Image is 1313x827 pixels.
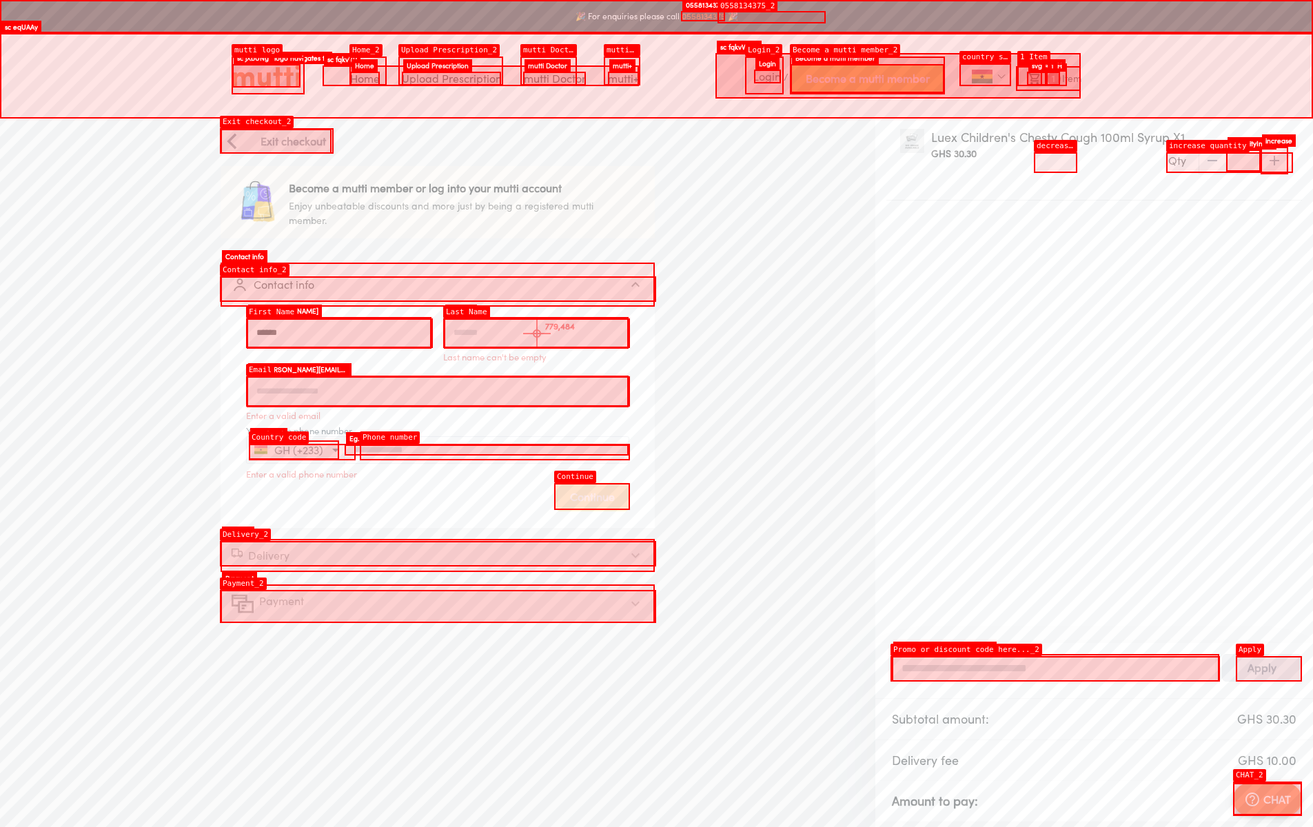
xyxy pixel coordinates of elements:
[443,307,485,320] label: Last name
[289,198,602,227] p: Enjoy unbeatable discounts and more just by being a registered mutti member.
[254,276,314,293] p: Contact info
[232,547,243,558] img: NotDeliveredIcon
[900,129,924,153] img: Luex Children's Chesty Cough 100ml Syrup X1
[791,64,944,93] button: Become a mutti member
[1238,751,1296,770] p: GHS 10.00
[259,593,304,615] p: Payment
[1263,791,1291,808] p: CHAT
[232,593,254,615] img: PaymentIcon
[931,147,977,190] div: GHS 30.30
[232,64,301,88] a: Link on the logo navigates to HomePage
[246,307,288,320] label: First name
[443,349,629,365] p: Last name can't be empty
[892,751,959,770] p: Delivery fee
[236,181,278,223] img: package icon
[221,539,655,572] div: NotDeliveredIconDelivery
[742,59,944,99] li: /
[931,129,1252,147] p: Luex Children's Chesty Cough 100ml Syrup X1
[350,72,380,85] a: Navigates to Home Page
[221,129,332,154] button: Navigate LeftExit checkout
[753,70,781,83] span: Login
[232,276,248,293] img: Profile
[682,11,726,21] a: 0558134375
[246,365,303,379] label: Email address
[1237,710,1296,728] p: GHS 30.30
[249,440,339,460] button: GH (+233)
[221,263,655,307] div: ProfileContact info
[261,133,326,150] p: Exit checkout
[221,301,655,528] div: ProfileContact info
[997,72,1006,81] img: Dropdown
[892,710,989,728] p: Subtotal amount:
[289,180,602,196] p: Become a mutti member or log into your mutti account
[1016,66,1081,91] li: Item
[246,407,629,424] p: Enter a valid email
[246,466,629,482] p: Enter a valid phone number
[972,70,993,83] img: Ghana
[246,424,352,438] label: Your active phone number
[248,547,289,564] p: Delivery
[1047,72,1061,85] span: 1
[1261,147,1288,174] span: increase
[1168,152,1186,169] p: Qty
[232,64,301,88] img: Logo
[402,72,502,85] a: Navigates to Prescription Upload Page
[524,72,586,85] a: Navigates to mutti doctor website
[223,133,240,150] img: Navigate Left
[608,72,639,85] a: Navigates to mutti+ page
[221,584,655,623] div: PaymentIconPayment
[806,69,930,88] span: Become a mutti member
[1233,783,1302,816] button: CHAT
[892,792,978,810] p: Amount to pay:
